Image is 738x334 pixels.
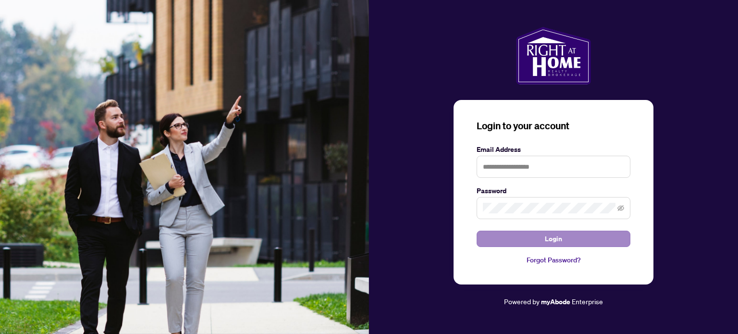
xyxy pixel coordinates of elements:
label: Email Address [477,144,630,155]
a: Forgot Password? [477,255,630,265]
img: ma-logo [516,27,590,85]
span: Enterprise [572,297,603,306]
span: Powered by [504,297,540,306]
label: Password [477,186,630,196]
span: Login [545,231,562,247]
button: Login [477,231,630,247]
span: eye-invisible [617,205,624,211]
a: myAbode [541,297,570,307]
h3: Login to your account [477,119,630,133]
